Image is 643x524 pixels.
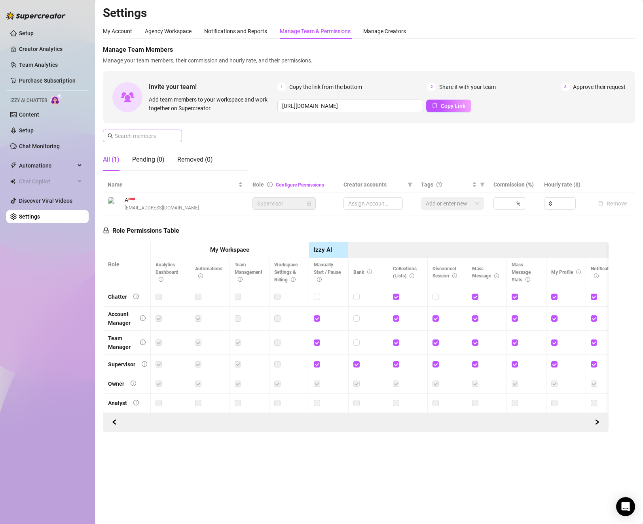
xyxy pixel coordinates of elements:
span: info-circle [142,361,147,367]
span: info-circle [291,277,296,282]
a: Creator Analytics [19,43,82,55]
span: info-circle [159,277,163,282]
th: Commission (%) [489,177,539,192]
img: Chat Copilot [10,179,15,184]
a: Purchase Subscription [19,77,76,84]
span: info-circle [594,273,599,278]
span: Name [108,180,237,189]
a: Setup [19,127,34,134]
input: Search members [115,132,171,140]
span: Copy the link from the bottom [289,83,362,91]
span: info-circle [267,182,273,187]
span: Mass Message [472,266,499,279]
span: info-circle [131,381,136,386]
span: info-circle [367,270,372,274]
th: Name [103,177,248,192]
span: My Profile [551,270,581,275]
span: info-circle [317,277,322,282]
a: Settings [19,213,40,220]
div: Supervisor [108,360,135,369]
div: Manage Team & Permissions [280,27,351,36]
button: Copy Link [426,100,471,112]
span: info-circle [133,400,139,405]
div: Pending (0) [132,155,165,164]
span: [EMAIL_ADDRESS][DOMAIN_NAME] [125,204,199,212]
span: Tags [421,180,433,189]
span: question-circle [436,182,442,187]
span: info-circle [576,270,581,274]
span: Role [252,181,264,188]
div: Team Manager [108,334,134,351]
span: filter [480,182,485,187]
span: Copy Link [441,103,465,109]
span: Analytics Dashboard [156,262,178,283]
div: Chatter [108,292,127,301]
span: 1 [277,83,286,91]
img: logo-BBDzfeDw.svg [6,12,66,20]
strong: Izzy AI [314,246,332,253]
span: Automations [195,266,222,279]
span: thunderbolt [10,162,17,169]
h2: Settings [103,6,635,21]
button: Scroll Backward [591,416,603,429]
span: Creator accounts [343,180,404,189]
h5: Role Permissions Table [103,226,179,236]
div: Owner [108,379,124,388]
span: info-circle [452,273,457,278]
span: Izzy AI Chatter [10,97,47,104]
a: Chat Monitoring [19,143,60,149]
a: Content [19,111,39,118]
div: My Account [103,27,132,36]
div: Account Manager [108,310,134,327]
span: 3 [561,83,570,91]
span: info-circle [133,294,139,299]
span: Approve their request [573,83,626,91]
div: Analyst [108,399,127,407]
span: left [112,419,117,425]
span: lock [307,201,311,206]
span: right [594,419,600,425]
div: Removed (0) [177,155,213,164]
span: info-circle [494,273,499,278]
span: Manage Team Members [103,45,635,55]
span: Share it with your team [439,83,496,91]
img: A [108,197,121,210]
span: info-circle [525,277,530,282]
div: Manage Creators [363,27,406,36]
a: Configure Permissions [276,182,324,188]
img: AI Chatter [50,94,63,105]
div: Agency Workspace [145,27,192,36]
span: Disconnect Session [432,266,457,279]
th: Hourly rate ($) [539,177,590,192]
span: Manually Start / Pause [314,262,341,283]
span: search [108,133,113,139]
a: Setup [19,30,34,36]
div: Open Intercom Messenger [616,497,635,516]
span: Workspace Settings & Billing [274,262,298,283]
span: info-circle [140,315,146,321]
button: Remove [595,199,630,208]
span: Invite your team! [149,82,277,92]
span: Team Management [235,262,262,283]
button: Scroll Forward [108,416,121,429]
span: 2 [427,83,436,91]
span: lock [103,227,109,234]
span: Automations [19,159,75,172]
span: filter [406,179,414,190]
span: info-circle [198,273,203,278]
span: Manage your team members, their commission and hourly rate, and their permissions. [103,56,635,65]
a: Discover Viral Videos [19,198,72,204]
span: Chat Copilot [19,175,75,188]
span: info-circle [140,339,146,345]
span: Notifications [591,266,618,279]
a: Team Analytics [19,62,58,68]
span: Add team members to your workspace and work together on Supercreator. [149,95,274,113]
span: Supervisor [257,198,311,209]
th: Role [103,242,151,287]
div: All (1) [103,155,119,164]
span: filter [478,179,486,190]
span: A 🇸🇬 [125,196,199,204]
span: info-circle [238,277,243,282]
span: Collections (Lists) [393,266,417,279]
strong: My Workspace [210,246,249,253]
